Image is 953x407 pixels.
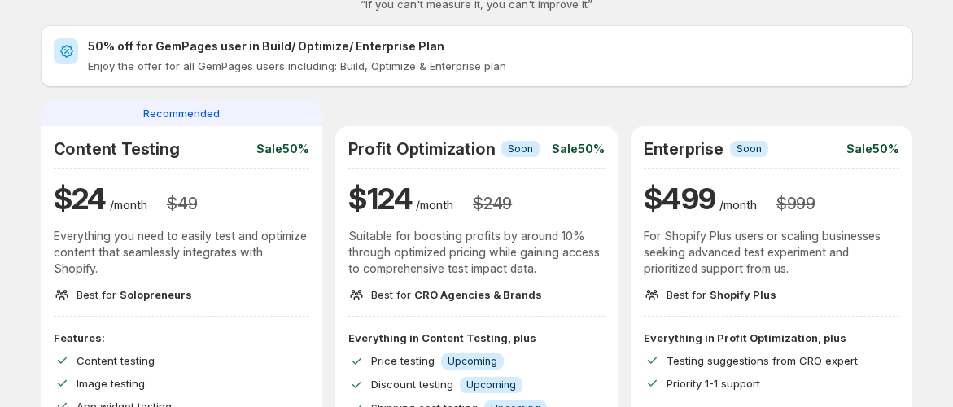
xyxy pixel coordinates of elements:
[54,228,310,277] p: Everything you need to easily test and optimize content that seamlessly integrates with Shopify.
[348,330,605,346] p: Everything in Content Testing, plus
[120,288,192,301] span: Solopreneurs
[414,288,542,301] span: CRO Agencies & Brands
[54,139,180,159] h2: Content Testing
[371,378,453,391] span: Discount testing
[552,141,605,157] p: Sale 50%
[667,354,858,367] span: Testing suggestions from CRO expert
[371,354,435,367] span: Price testing
[77,377,145,390] span: Image testing
[348,179,413,218] h1: $ 124
[667,287,776,303] p: Best for
[667,377,760,390] span: Priority 1-1 support
[348,139,495,159] h2: Profit Optimization
[88,58,900,74] p: Enjoy the offer for all GemPages users including: Build, Optimize & Enterprise plan
[466,379,516,392] span: Upcoming
[167,194,197,213] h3: $ 49
[256,141,309,157] p: Sale 50%
[110,197,147,213] p: /month
[644,139,723,159] h2: Enterprise
[54,179,107,218] h1: $ 24
[88,38,900,55] h2: 50% off for GemPages user in Build/ Optimize/ Enterprise Plan
[54,330,310,346] p: Features:
[371,287,542,303] p: Best for
[846,141,899,157] p: Sale 50%
[348,228,605,277] p: Suitable for boosting profits by around 10% through optimized pricing while gaining access to com...
[77,287,192,303] p: Best for
[737,142,762,155] span: Soon
[776,194,815,213] h3: $ 999
[644,228,900,277] p: For Shopify Plus users or scaling businesses seeking advanced test experiment and prioritized sup...
[143,105,220,121] span: Recommended
[644,330,900,346] p: Everything in Profit Optimization, plus
[710,288,776,301] span: Shopify Plus
[473,194,512,213] h3: $ 249
[719,197,757,213] p: /month
[448,355,497,368] span: Upcoming
[416,197,453,213] p: /month
[644,179,716,218] h1: $ 499
[508,142,533,155] span: Soon
[77,354,155,367] span: Content testing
